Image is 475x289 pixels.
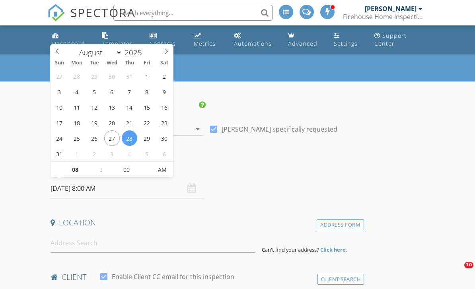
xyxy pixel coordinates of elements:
span: August 10, 2025 [52,99,67,115]
span: August 1, 2025 [139,68,155,84]
a: Automations (Basic) [231,29,278,51]
a: Dashboard [49,29,92,51]
span: August 24, 2025 [52,130,67,146]
div: Contacts [150,40,176,47]
span: August 22, 2025 [139,115,155,130]
span: September 4, 2025 [122,146,137,161]
input: Search everything... [113,5,273,21]
span: Fri [138,60,156,66]
span: August 12, 2025 [87,99,102,115]
span: Can't find your address? [262,246,319,253]
a: Advanced [285,29,324,51]
span: August 13, 2025 [104,99,120,115]
div: Dashboard [52,40,85,47]
span: Thu [121,60,138,66]
div: Address Form [317,219,364,230]
strong: Click here. [320,246,347,253]
span: Wed [103,60,121,66]
span: August 31, 2025 [52,146,67,161]
span: September 2, 2025 [87,146,102,161]
span: August 11, 2025 [69,99,85,115]
span: August 29, 2025 [139,130,155,146]
span: August 6, 2025 [104,84,120,99]
span: August 18, 2025 [69,115,85,130]
span: Click to toggle [151,162,173,178]
div: Advanced [288,40,317,47]
span: August 3, 2025 [52,84,67,99]
iframe: Intercom live chat [448,262,467,281]
span: August 15, 2025 [139,99,155,115]
span: August 5, 2025 [87,84,102,99]
span: August 20, 2025 [104,115,120,130]
input: Address Search [51,233,255,253]
span: : [100,162,102,178]
div: Client Search [317,274,364,285]
div: Metrics [194,40,216,47]
div: Support Center [374,32,407,47]
span: SPECTORA [70,4,136,21]
h4: Date/Time [51,163,361,173]
span: August 8, 2025 [139,84,155,99]
span: Sun [51,60,68,66]
span: August 19, 2025 [87,115,102,130]
div: Settings [334,40,358,47]
span: August 25, 2025 [69,130,85,146]
span: August 30, 2025 [157,130,172,146]
span: August 16, 2025 [157,99,172,115]
span: August 2, 2025 [157,68,172,84]
span: July 27, 2025 [52,68,67,84]
span: August 26, 2025 [87,130,102,146]
span: Sat [156,60,173,66]
i: arrow_drop_down [193,124,202,134]
input: Year [122,47,148,58]
span: Mon [68,60,86,66]
a: SPECTORA [47,11,136,27]
span: September 5, 2025 [139,146,155,161]
span: August 27, 2025 [104,130,120,146]
span: September 1, 2025 [69,146,85,161]
label: Enable Client CC email for this inspection [112,273,234,281]
span: July 28, 2025 [69,68,85,84]
h4: client [51,272,361,282]
span: August 23, 2025 [157,115,172,130]
div: Templates [102,40,133,47]
div: Firehouse Home Inspections [343,13,422,21]
span: September 3, 2025 [104,146,120,161]
span: 10 [464,262,473,268]
a: Support Center [371,29,426,51]
span: July 31, 2025 [122,68,137,84]
span: August 14, 2025 [122,99,137,115]
div: [PERSON_NAME] [365,5,417,13]
h4: Location [51,217,361,228]
span: August 17, 2025 [52,115,67,130]
div: Automations [234,40,272,47]
span: August 9, 2025 [157,84,172,99]
span: Tue [86,60,103,66]
a: Contacts [146,29,184,51]
a: Metrics [191,29,224,51]
a: Templates [99,29,140,51]
label: [PERSON_NAME] specifically requested [222,125,337,133]
a: Settings [331,29,365,51]
img: The Best Home Inspection Software - Spectora [47,4,65,21]
span: July 29, 2025 [87,68,102,84]
span: September 6, 2025 [157,146,172,161]
span: August 21, 2025 [122,115,137,130]
span: August 4, 2025 [69,84,85,99]
span: August 28, 2025 [122,130,137,146]
span: August 7, 2025 [122,84,137,99]
span: July 30, 2025 [104,68,120,84]
input: Select date [51,179,202,198]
